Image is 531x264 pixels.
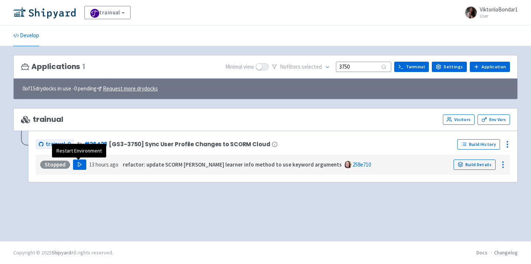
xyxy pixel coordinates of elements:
a: Settings [432,62,467,72]
span: Minimal view [225,63,254,71]
time: 13 hours ago [89,161,118,168]
a: #26428 [84,140,107,148]
span: ViktoriiaBondar1 [480,6,518,13]
a: trainual [36,139,74,149]
div: Stopped [40,161,70,169]
a: ViktoriiaBondar1 User [461,7,518,18]
span: [GS3-3750] Sync User Profile Changes to SCORM Cloud [109,141,270,147]
a: Terminal [394,62,429,72]
a: Develop [13,25,39,46]
a: Visitors [443,114,475,125]
input: Search... [336,62,391,72]
small: User [480,14,518,18]
button: Play [73,160,86,170]
u: Request more drydocks [103,85,158,92]
a: Docs [476,249,487,256]
span: trainual [46,140,65,148]
a: Shipyard [52,249,71,256]
span: trainual [21,115,63,124]
strong: refactor: update SCORM [PERSON_NAME] learner info method to use keyword arguments [123,161,342,168]
span: 1 [82,62,85,71]
a: Build History [457,139,500,150]
a: trainual [84,6,131,19]
span: 0 of 15 drydocks in use - 0 pending [22,85,158,93]
a: Application [470,62,510,72]
a: Env Vars [478,114,510,125]
a: Changelog [494,249,518,256]
span: No filter s [280,63,322,71]
a: 258e710 [353,161,371,168]
h3: Applications [21,62,85,71]
span: selected [302,63,322,70]
img: Shipyard logo [13,7,76,18]
a: Build Details [454,160,496,170]
div: Copyright © 2025 All rights reserved. [13,249,113,257]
